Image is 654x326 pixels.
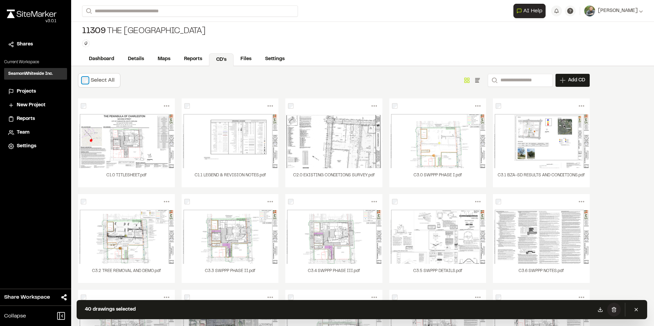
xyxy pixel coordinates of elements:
[151,53,177,66] a: Maps
[513,4,548,18] div: Open AI Assistant
[85,306,136,313] div: 40 drawings selected
[78,168,175,187] div: C1.0 TITLESHEET.pdf
[4,312,26,320] span: Collapse
[493,264,590,283] div: C3.6 SWPPP NOTES.pdf
[389,168,486,187] div: C3.0 SWPPP PHASE I.pdf
[4,293,50,301] span: Share Workspace
[8,101,63,109] a: New Project
[523,7,542,15] span: AI Help
[488,74,500,87] button: Search
[82,26,106,37] span: 11309
[82,53,121,66] a: Dashboard
[285,168,382,187] div: C2.0 EXISTING CONDITIONS SURVEY.pdf
[598,7,638,15] span: [PERSON_NAME]
[584,5,643,16] button: [PERSON_NAME]
[8,115,63,123] a: Reports
[285,264,382,283] div: C3.4 SWPPP PHASE III.pdf
[17,129,29,136] span: Team
[17,101,45,109] span: New Project
[584,5,595,16] img: User
[82,40,90,47] button: Edit Tags
[8,129,63,136] a: Team
[568,77,585,84] span: Add CD
[513,4,546,18] button: Open AI Assistant
[8,142,63,150] a: Settings
[177,53,209,66] a: Reports
[82,26,206,37] div: The [GEOGRAPHIC_DATA]
[234,53,258,66] a: Files
[493,168,590,187] div: C3.1 BZA-SD RESULTS AND CONDITIONS.pdf
[8,71,53,77] h3: SeamonWhiteside Inc.
[7,10,56,18] img: rebrand.png
[258,53,291,66] a: Settings
[17,142,36,150] span: Settings
[7,18,56,24] div: Oh geez...please don't...
[91,78,115,83] label: Select All
[17,115,35,123] span: Reports
[4,59,67,65] p: Current Workspace
[182,264,278,283] div: C3.3 SWPPP PHASE II.pdf
[8,41,63,48] a: Shares
[182,168,278,187] div: C1.1 LEGEND & REVISION NOTES.pdf
[121,53,151,66] a: Details
[78,264,175,283] div: C3.2 TREE REMOVAL AND DEMO.pdf
[17,88,36,95] span: Projects
[17,41,33,48] span: Shares
[82,5,94,17] button: Search
[389,264,486,283] div: C3.5 SWPPP DETAILS.pdf
[8,88,63,95] a: Projects
[209,53,234,66] a: CD's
